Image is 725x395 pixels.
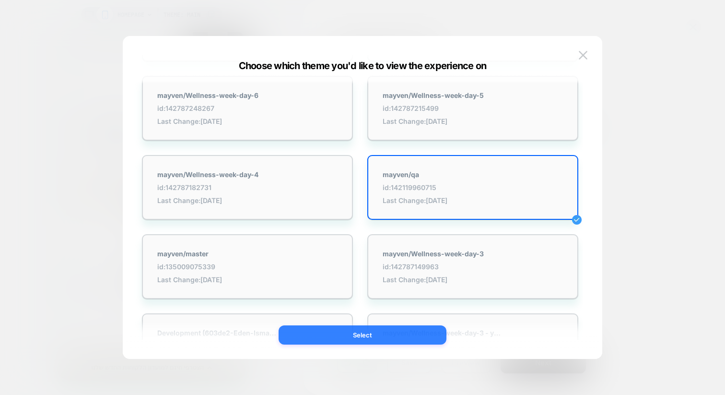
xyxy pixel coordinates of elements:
span: id: 135009075339 [157,263,222,271]
strong: mayven/Wellness-week-day-6 [157,91,258,99]
span: השהה [153,69,169,77]
small: ראה עוד [170,249,187,256]
span: id: 142787248267 [157,104,258,112]
span: Last Change: [DATE] [157,275,222,284]
div: הצטרפי חינם למועדון הלקוחות החדש שלנו [35,333,147,341]
img: mayven.co.il [72,231,199,272]
span: id: 142787182731 [157,183,258,192]
span: Last Change: [DATE] [157,117,258,125]
span: הפעל מצגת [147,137,176,146]
span: Last Change: [DATE] [157,196,258,204]
button: ראה עוד [166,247,190,258]
strong: mayven/master [157,250,222,258]
img: mayven.co.il [72,184,199,226]
button: Select [279,325,446,345]
button: "סגור" [164,215,190,247]
span: שלח [174,204,186,213]
span: "סגור" [169,237,186,246]
input: חפש.י [20,197,167,215]
button: שלח [169,187,190,214]
strong: mayven/Wellness-week-day-4 [157,170,258,179]
div: Choose which theme you'd like to view the experience on [123,60,602,72]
